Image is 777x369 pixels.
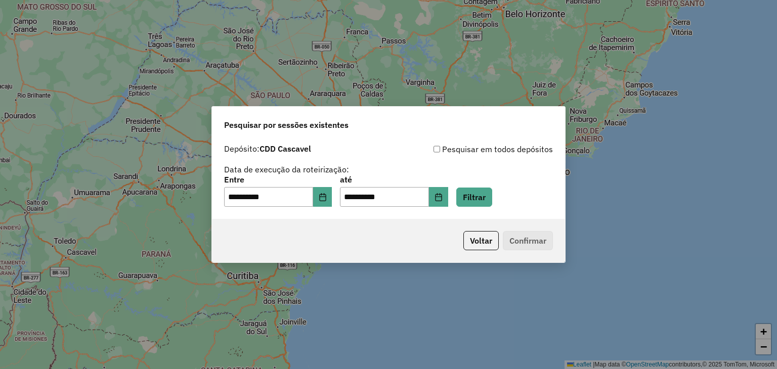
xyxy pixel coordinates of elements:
[224,173,332,186] label: Entre
[313,187,332,207] button: Choose Date
[456,188,492,207] button: Filtrar
[224,119,349,131] span: Pesquisar por sessões existentes
[340,173,448,186] label: até
[463,231,499,250] button: Voltar
[429,187,448,207] button: Choose Date
[260,144,311,154] strong: CDD Cascavel
[388,143,553,155] div: Pesquisar em todos depósitos
[224,163,349,175] label: Data de execução da roteirização:
[224,143,311,155] label: Depósito:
